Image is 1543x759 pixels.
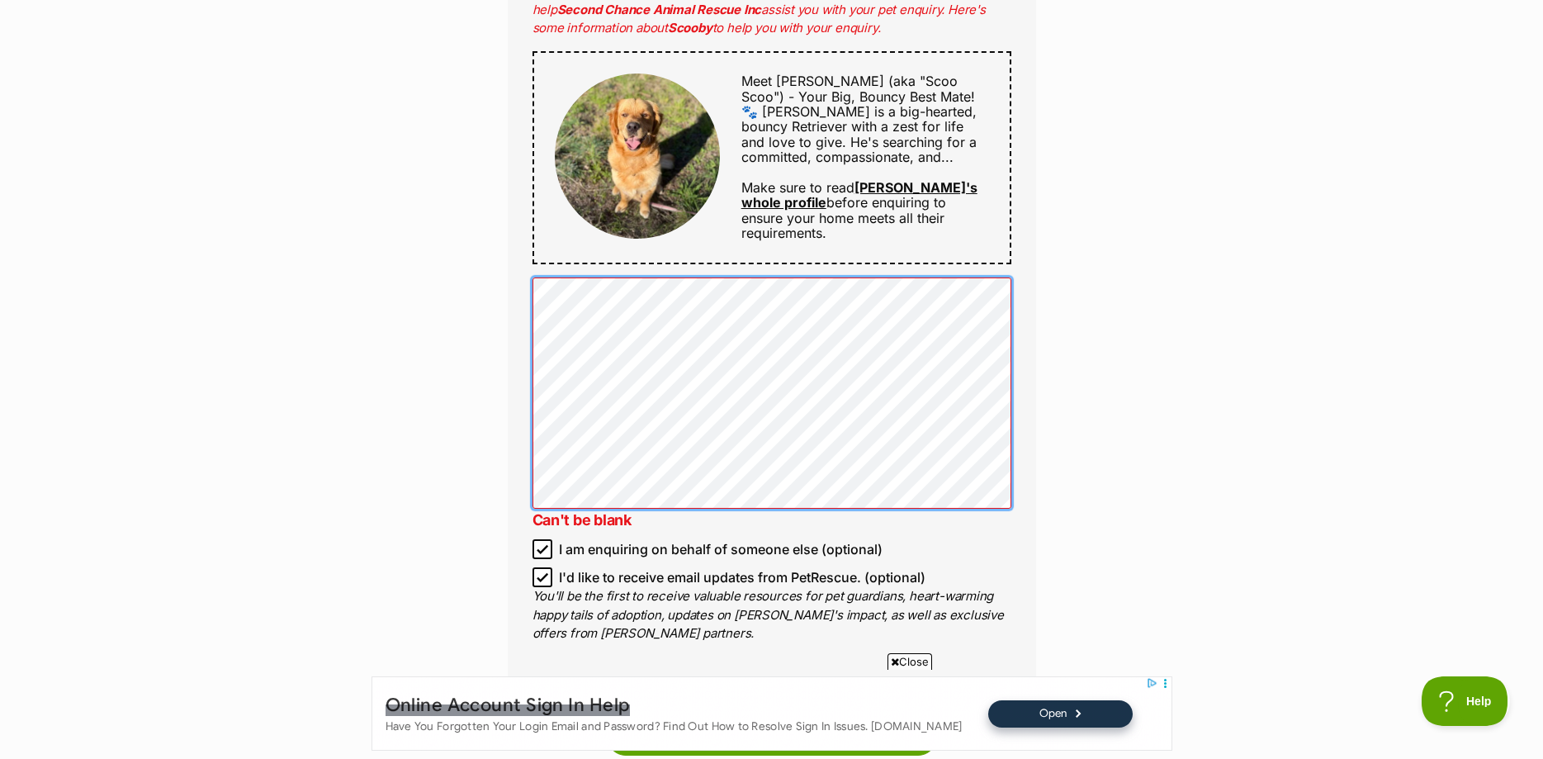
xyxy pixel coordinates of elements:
[559,567,925,587] span: I'd like to receive email updates from PetRescue. (optional)
[741,103,977,165] span: [PERSON_NAME] is a big-hearted, bouncy Retriever with a zest for life and love to give. He's sear...
[553,152,585,168] span: Open
[137,152,199,169] div: JustAnswer
[559,539,883,559] span: I am enquiring on behalf of someone else (optional)
[741,73,975,120] span: Meet [PERSON_NAME] (aka "Scoo Scoo") - Your Big, Bouncy Best Mate! 🐾
[557,2,762,17] strong: Second Chance Animal Rescue Inc
[720,74,988,241] div: Make sure to read before enquiring to ensure your home meets all their requirements.
[489,145,665,176] a: Open
[137,31,664,69] div: JustAnswer
[555,74,720,239] img: Scooby
[137,40,493,69] a: Chat with an Expert Online Now
[532,587,1011,643] p: You'll be the first to receive valuable resources for pet guardians, heart-warming happy tails of...
[741,179,977,211] a: [PERSON_NAME]'s whole profile
[372,676,1172,751] iframe: Advertisement
[668,20,712,36] strong: Scooby
[532,509,1011,531] p: Can't be blank
[887,653,932,670] span: Close
[1422,676,1510,726] iframe: Help Scout Beacon - Open
[137,153,199,168] a: JustAnswer
[137,77,530,93] a: A Technician Will Answer Your Questions in Minutes. Chat Now.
